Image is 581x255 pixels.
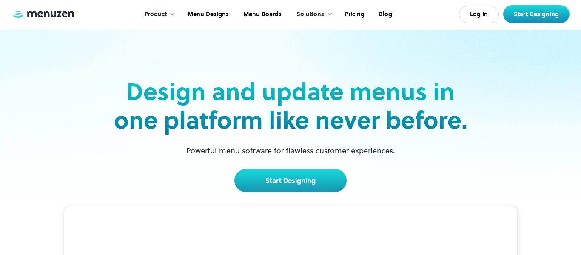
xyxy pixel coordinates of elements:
[503,5,570,23] a: Start Designing
[111,77,470,135] h2: Design and update menus in one platform like never before.
[136,1,179,28] div: Product
[145,10,167,19] div: Product
[371,1,399,28] a: Blog
[288,1,337,28] div: Solutions
[234,169,347,192] a: Start Designing
[296,10,324,19] div: Solutions
[179,1,235,28] a: Menu Designs
[176,145,406,156] p: Powerful menu software for flawless customer experiences.
[459,6,499,23] a: Log In
[235,1,288,28] a: Menu Boards
[337,1,371,28] a: Pricing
